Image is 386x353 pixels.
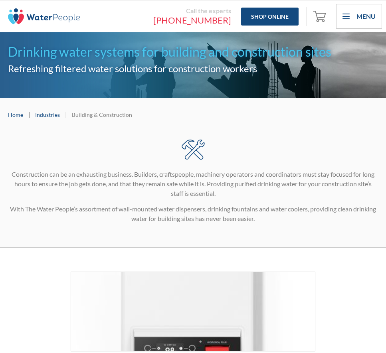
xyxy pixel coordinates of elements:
[27,110,31,119] div: |
[311,7,330,26] a: Open empty cart
[88,15,231,26] a: [PHONE_NUMBER]
[8,42,378,61] h1: Drinking water systems for building and construction sites
[8,8,80,24] img: The Water People
[313,10,328,22] img: shopping cart
[8,204,378,223] p: With The Water People’s assortment of wall-mounted water dispensers, drinking fountains and water...
[35,110,60,119] a: Industries
[8,170,378,198] p: Construction can be an exhausting business. Builders, craftspeople, machinery operators and coord...
[8,61,378,76] h2: Refreshing filtered water solutions for construction workers
[72,110,132,119] div: Building & Construction
[71,272,315,351] img: Wall Mounted
[64,110,68,119] div: |
[241,8,299,26] a: Shop Online
[8,110,23,119] a: Home
[356,12,376,21] div: Menu
[336,4,382,29] div: menu
[88,7,231,15] div: Call the experts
